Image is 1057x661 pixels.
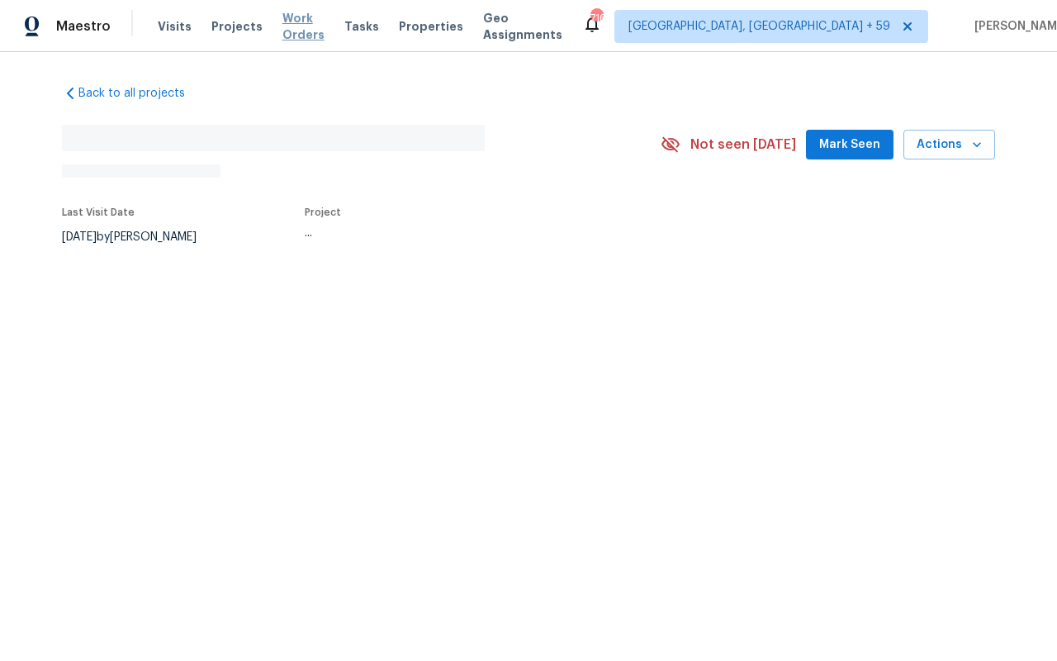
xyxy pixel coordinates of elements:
[344,21,379,32] span: Tasks
[62,207,135,217] span: Last Visit Date
[305,227,622,239] div: ...
[282,10,325,43] span: Work Orders
[305,207,341,217] span: Project
[56,18,111,35] span: Maestro
[917,135,982,155] span: Actions
[399,18,463,35] span: Properties
[806,130,893,160] button: Mark Seen
[62,231,97,243] span: [DATE]
[628,18,890,35] span: [GEOGRAPHIC_DATA], [GEOGRAPHIC_DATA] + 59
[211,18,263,35] span: Projects
[62,85,220,102] a: Back to all projects
[819,135,880,155] span: Mark Seen
[590,10,602,26] div: 716
[62,227,216,247] div: by [PERSON_NAME]
[903,130,995,160] button: Actions
[483,10,562,43] span: Geo Assignments
[690,136,796,153] span: Not seen [DATE]
[158,18,192,35] span: Visits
